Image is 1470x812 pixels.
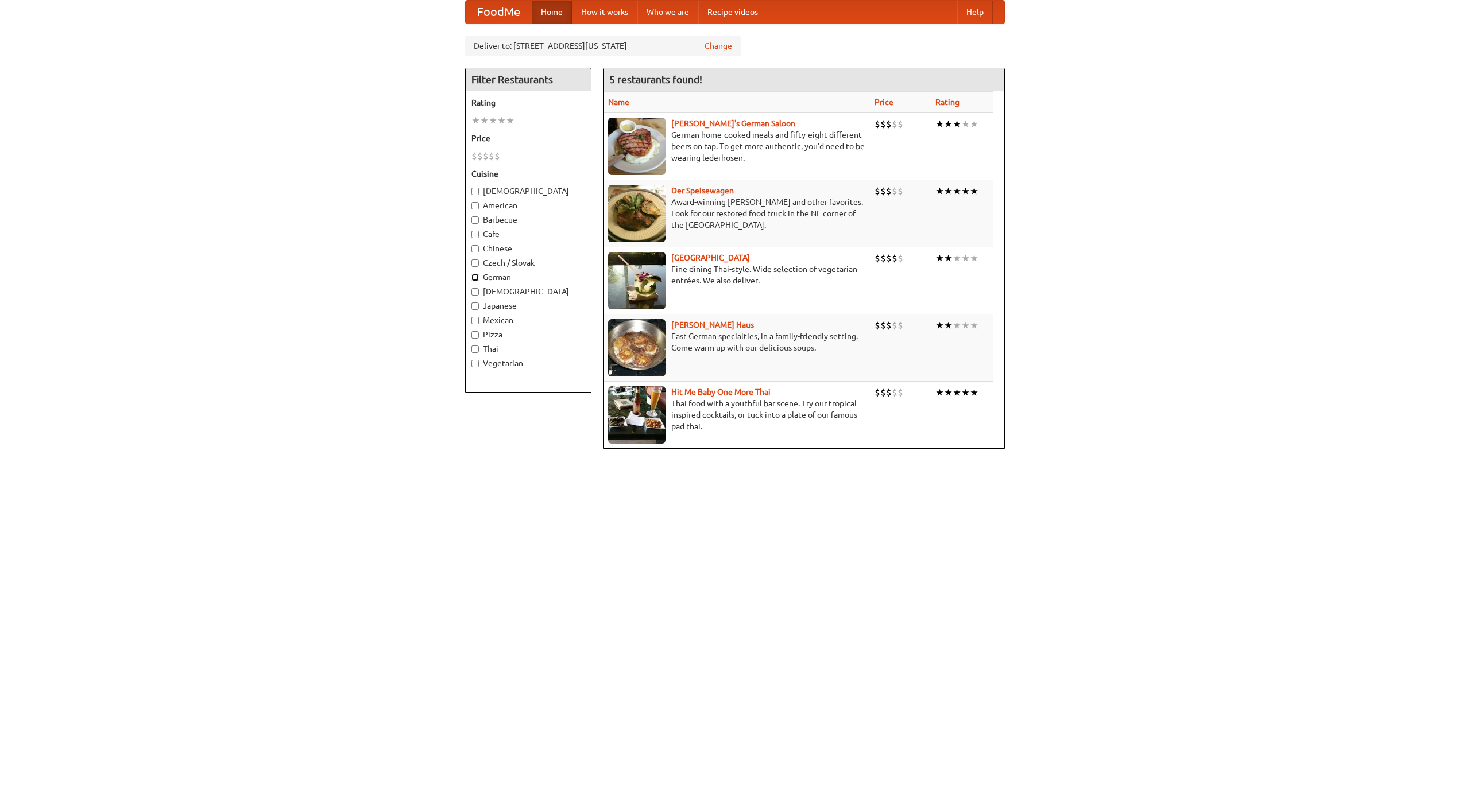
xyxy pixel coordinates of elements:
li: $ [477,150,483,162]
img: speisewagen.jpg [608,185,666,242]
li: $ [494,150,500,162]
input: Chinese [471,245,479,252]
li: $ [898,319,903,332]
p: Thai food with a youthful bar scene. Try our tropical inspired cocktails, or tuck into a plate of... [608,398,865,432]
li: ★ [935,386,944,399]
li: ★ [944,252,953,265]
label: Cafe [471,228,585,240]
img: esthers.jpg [608,118,666,175]
a: [GEOGRAPHIC_DATA] [671,253,750,262]
li: ★ [944,319,953,332]
li: ★ [970,386,978,399]
label: Pizza [471,329,585,340]
li: $ [875,185,880,197]
input: Japanese [471,302,479,310]
li: ★ [961,319,970,332]
li: ★ [953,185,961,197]
h5: Cuisine [471,168,585,180]
li: ★ [953,118,961,130]
label: Chinese [471,243,585,254]
input: Mexican [471,317,479,324]
li: $ [489,150,494,162]
li: $ [886,319,892,332]
li: ★ [970,185,978,197]
li: ★ [935,252,944,265]
li: $ [898,386,903,399]
li: ★ [489,114,497,127]
input: Barbecue [471,216,479,224]
li: $ [892,252,898,265]
a: [PERSON_NAME] Haus [671,320,754,329]
li: ★ [935,185,944,197]
li: $ [898,118,903,130]
li: $ [892,185,898,197]
label: Czech / Slovak [471,257,585,269]
input: [DEMOGRAPHIC_DATA] [471,288,479,296]
img: babythai.jpg [608,386,666,444]
a: Der Speisewagen [671,186,734,195]
li: $ [892,118,898,130]
li: $ [892,386,898,399]
label: Thai [471,343,585,355]
li: ★ [935,319,944,332]
div: Deliver to: [STREET_ADDRESS][US_STATE] [465,36,741,56]
li: $ [892,319,898,332]
li: ★ [480,114,489,127]
label: Barbecue [471,214,585,226]
input: Cafe [471,231,479,238]
label: [DEMOGRAPHIC_DATA] [471,286,585,297]
li: ★ [953,319,961,332]
a: Help [957,1,993,24]
li: $ [875,386,880,399]
a: Rating [935,98,960,107]
li: $ [483,150,489,162]
a: Recipe videos [698,1,767,24]
a: FoodMe [466,1,532,24]
li: $ [471,150,477,162]
li: ★ [944,118,953,130]
a: [PERSON_NAME]'s German Saloon [671,119,795,128]
li: ★ [497,114,506,127]
a: How it works [572,1,637,24]
a: Name [608,98,629,107]
label: Vegetarian [471,358,585,369]
label: [DEMOGRAPHIC_DATA] [471,185,585,197]
a: Who we are [637,1,698,24]
input: Thai [471,345,479,353]
p: East German specialties, in a family-friendly setting. Come warm up with our delicious soups. [608,331,865,353]
p: Award-winning [PERSON_NAME] and other favorites. Look for our restored food truck in the NE corne... [608,196,865,231]
label: German [471,271,585,283]
li: ★ [961,252,970,265]
li: $ [880,118,886,130]
li: ★ [935,118,944,130]
li: $ [886,252,892,265]
li: ★ [471,114,480,127]
li: ★ [506,114,514,127]
input: [DEMOGRAPHIC_DATA] [471,188,479,195]
input: Czech / Slovak [471,259,479,267]
input: German [471,274,479,281]
li: $ [886,185,892,197]
li: ★ [970,118,978,130]
li: $ [898,252,903,265]
ng-pluralize: 5 restaurants found! [609,74,702,85]
label: Japanese [471,300,585,312]
input: Vegetarian [471,360,479,367]
a: Price [875,98,893,107]
p: Fine dining Thai-style. Wide selection of vegetarian entrées. We also deliver. [608,263,865,286]
h5: Rating [471,97,585,108]
li: ★ [953,252,961,265]
input: American [471,202,479,209]
li: $ [886,118,892,130]
li: ★ [944,386,953,399]
li: $ [880,252,886,265]
input: Pizza [471,331,479,339]
li: $ [880,386,886,399]
li: $ [880,319,886,332]
img: kohlhaus.jpg [608,319,666,376]
li: ★ [961,386,970,399]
